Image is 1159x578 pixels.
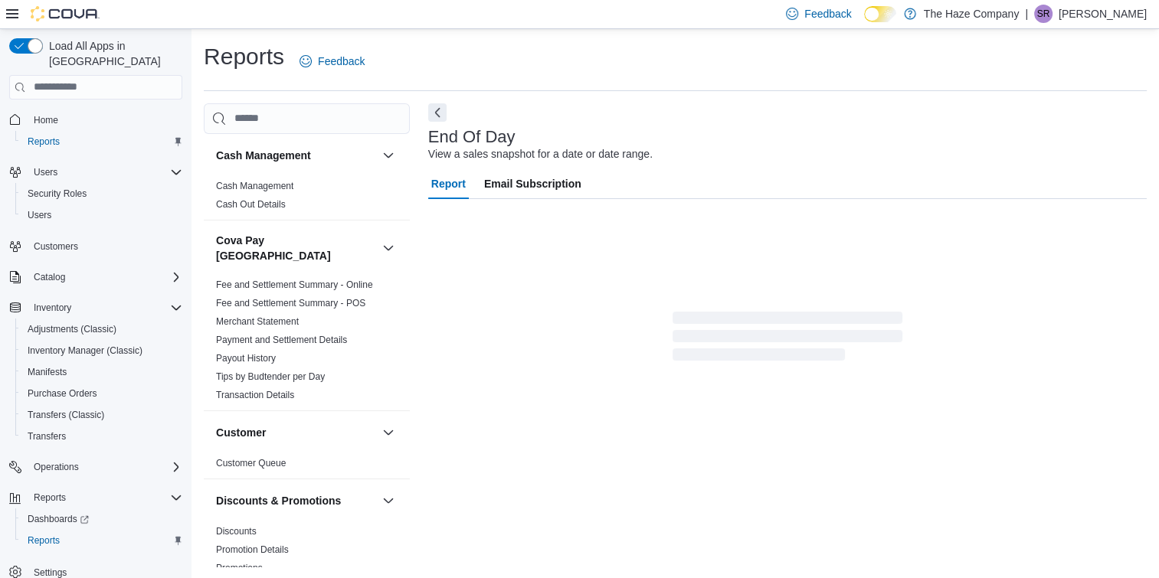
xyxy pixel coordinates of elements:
span: Operations [28,458,182,476]
button: Discounts & Promotions [379,491,398,510]
input: Dark Mode [864,6,896,22]
button: Customer [379,423,398,442]
span: Dark Mode [864,22,865,23]
span: Cash Management [216,180,293,192]
span: Inventory [34,302,71,314]
button: Reports [15,530,188,551]
span: Purchase Orders [28,387,97,400]
span: Cash Out Details [216,198,286,211]
span: Catalog [34,271,65,283]
span: Home [34,114,58,126]
span: Report [431,168,466,199]
span: Fee and Settlement Summary - Online [216,279,373,291]
a: Home [28,111,64,129]
span: Operations [34,461,79,473]
a: Promotion Details [216,544,289,555]
a: Dashboards [21,510,95,528]
button: Cash Management [379,146,398,165]
button: Users [3,162,188,183]
span: Transfers [28,430,66,442]
button: Catalog [3,266,188,288]
a: Promotions [216,563,263,573]
span: Transaction Details [216,389,294,401]
span: Users [28,163,182,181]
span: Transfers (Classic) [21,406,182,424]
h1: Reports [204,41,284,72]
button: Catalog [28,268,71,286]
span: Feedback [804,6,851,21]
span: Fee and Settlement Summary - POS [216,297,365,309]
p: [PERSON_NAME] [1059,5,1147,23]
button: Inventory [28,299,77,317]
div: Cova Pay [GEOGRAPHIC_DATA] [204,276,410,410]
a: Inventory Manager (Classic) [21,341,149,360]
span: Merchant Statement [216,315,299,328]
div: Cash Management [204,177,410,220]
span: Manifests [21,363,182,381]
button: Transfers (Classic) [15,404,188,426]
button: Users [28,163,64,181]
span: Users [34,166,57,178]
span: Users [21,206,182,224]
h3: Discounts & Promotions [216,493,341,508]
span: Catalog [28,268,182,286]
span: Feedback [318,54,365,69]
span: Payout History [216,352,276,364]
button: Reports [15,131,188,152]
button: Home [3,109,188,131]
button: Operations [3,456,188,478]
span: Reports [28,136,60,148]
a: Customer Queue [216,458,286,469]
a: Payout History [216,353,276,364]
a: Cash Out Details [216,199,286,210]
button: Inventory Manager (Classic) [15,340,188,361]
span: Reports [34,491,66,504]
button: Reports [3,487,188,508]
span: Reports [28,488,182,507]
span: Security Roles [28,188,87,200]
a: Reports [21,132,66,151]
span: Security Roles [21,185,182,203]
button: Customers [3,235,188,257]
span: Promotions [216,562,263,574]
a: Feedback [293,46,371,77]
button: Reports [28,488,72,507]
button: Cova Pay [GEOGRAPHIC_DATA] [379,239,398,257]
button: Users [15,204,188,226]
span: SR [1037,5,1050,23]
button: Discounts & Promotions [216,493,376,508]
a: Cash Management [216,181,293,191]
div: Customer [204,454,410,478]
span: Inventory [28,299,182,317]
span: Tips by Budtender per Day [216,371,325,383]
button: Inventory [3,297,188,318]
span: Discounts [216,525,257,537]
button: Next [428,103,447,122]
span: Dashboards [21,510,182,528]
p: The Haze Company [924,5,1020,23]
a: Tips by Budtender per Day [216,371,325,382]
span: Purchase Orders [21,384,182,403]
a: Dashboards [15,508,188,530]
span: Reports [28,534,60,547]
img: Cova [31,6,100,21]
button: Manifests [15,361,188,383]
button: Customer [216,425,376,440]
a: Discounts [216,526,257,537]
h3: End Of Day [428,128,516,146]
span: Promotion Details [216,544,289,556]
a: Users [21,206,57,224]
span: Customers [34,240,78,253]
a: Fee and Settlement Summary - POS [216,298,365,309]
span: Transfers (Classic) [28,409,104,421]
span: Inventory Manager (Classic) [21,341,182,360]
a: Merchant Statement [216,316,299,327]
button: Adjustments (Classic) [15,318,188,340]
button: Purchase Orders [15,383,188,404]
h3: Customer [216,425,266,440]
span: Home [28,110,182,129]
a: Customers [28,237,84,256]
button: Cash Management [216,148,376,163]
span: Transfers [21,427,182,446]
h3: Cash Management [216,148,311,163]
